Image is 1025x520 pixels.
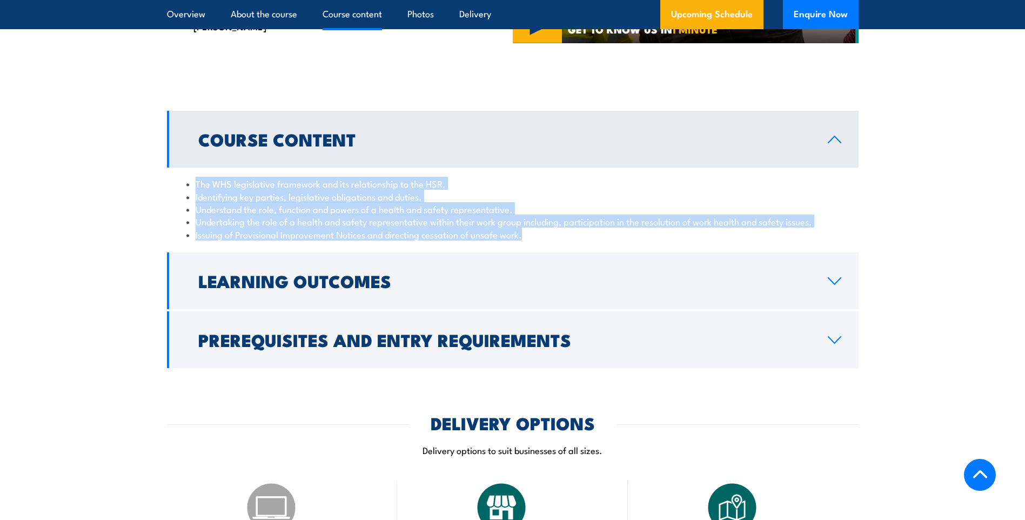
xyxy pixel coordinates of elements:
h2: Prerequisites and Entry Requirements [198,332,810,347]
li: Issuing of Provisional Improvement Notices and directing cessation of unsafe work. [186,228,839,241]
li: Undertaking the role of a health and safety representative within their work group including, par... [186,215,839,228]
h2: Course Content [198,131,810,146]
strong: 1 MINUTE [672,21,718,37]
a: Learning Outcomes [167,252,859,309]
span: GET TO KNOW US IN [568,24,718,34]
li: Identifying key parties, legislative obligations and duties. [186,190,839,203]
li: Understand the role, function and powers of a health and safety representative. [186,203,839,215]
li: Learning HSR roles and [PERSON_NAME] [178,7,311,32]
a: Course Content [167,111,859,168]
li: The WHS legislative framework and its relationship to the HSR. [186,177,839,190]
h2: DELIVERY OPTIONS [431,415,595,430]
p: Delivery options to suit businesses of all sizes. [167,444,859,456]
h2: Learning Outcomes [198,273,810,288]
a: Prerequisites and Entry Requirements [167,311,859,368]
